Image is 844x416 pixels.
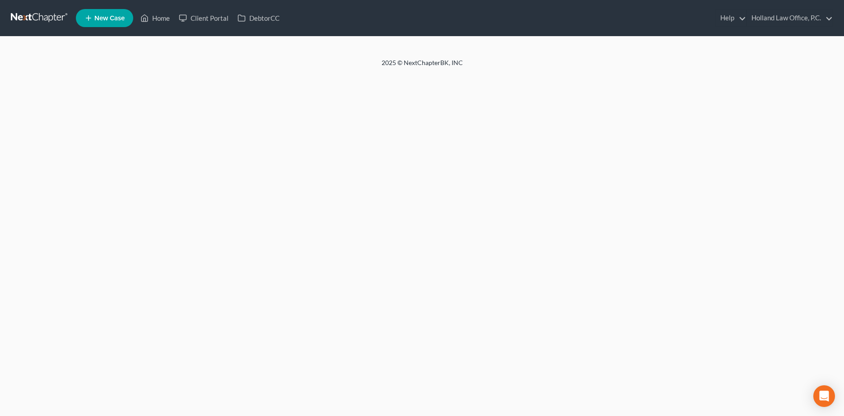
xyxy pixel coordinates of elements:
a: Help [716,10,746,26]
a: DebtorCC [233,10,284,26]
a: Holland Law Office, P.C. [747,10,833,26]
div: Open Intercom Messenger [813,385,835,407]
a: Client Portal [174,10,233,26]
new-legal-case-button: New Case [76,9,133,27]
div: 2025 © NextChapterBK, INC [165,58,680,75]
a: Home [136,10,174,26]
